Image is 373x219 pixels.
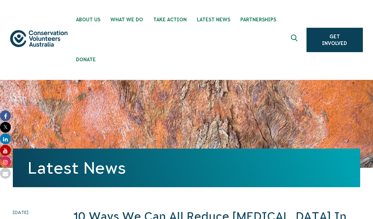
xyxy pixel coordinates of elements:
[197,17,230,22] span: Latest News
[291,35,299,45] span: Expand search box
[13,209,59,216] time: [DATE]
[76,17,100,22] span: About Us
[76,57,96,62] span: Donate
[240,17,276,22] span: Partnerships
[28,159,126,177] a: Latest News
[287,32,303,48] button: Expand search box Close search box
[307,28,363,52] a: Get Involved
[10,30,68,47] img: logo.svg
[110,17,143,22] span: What We Do
[153,17,187,22] span: Take Action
